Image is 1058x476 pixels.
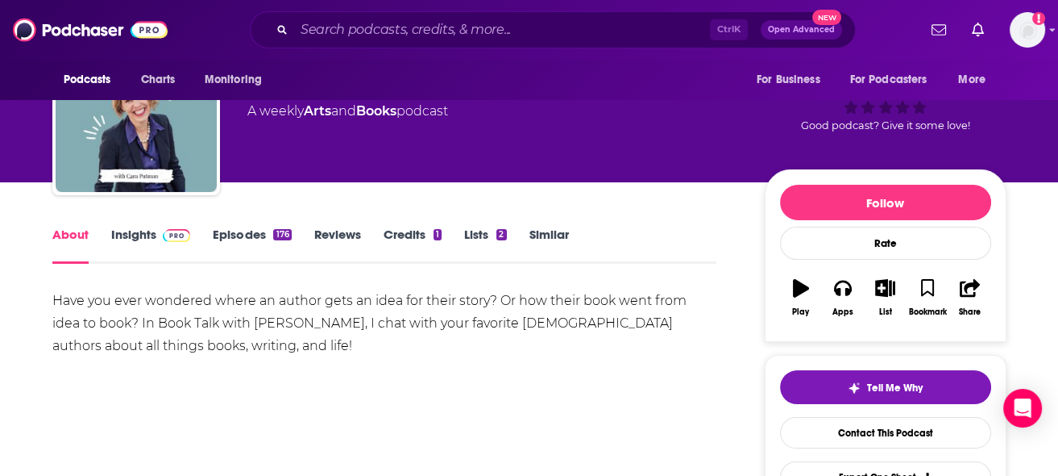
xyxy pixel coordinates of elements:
[434,229,442,240] div: 1
[247,102,448,121] div: A weekly podcast
[710,19,748,40] span: Ctrl K
[925,16,952,44] a: Show notifications dropdown
[13,15,168,45] img: Podchaser - Follow, Share and Rate Podcasts
[1010,12,1045,48] span: Logged in as AtriaBooks
[780,185,991,220] button: Follow
[757,69,820,91] span: For Business
[801,119,970,132] span: Good podcast? Give it some love!
[384,227,442,264] a: Credits1
[959,307,981,317] div: Share
[1032,12,1045,25] svg: Add a profile image
[840,65,951,95] button: open menu
[848,382,861,395] img: tell me why sparkle
[965,16,990,44] a: Show notifications dropdown
[864,269,906,327] button: List
[56,31,217,192] img: Book Talk with Cara Putman
[850,69,927,91] span: For Podcasters
[273,229,291,240] div: 176
[822,269,864,327] button: Apps
[250,11,856,48] div: Search podcasts, credits, & more...
[780,370,991,404] button: tell me why sparkleTell Me Why
[745,65,840,95] button: open menu
[907,269,948,327] button: Bookmark
[947,65,1006,95] button: open menu
[294,17,710,43] input: Search podcasts, credits, & more...
[948,269,990,327] button: Share
[356,103,396,119] a: Books
[163,229,191,242] img: Podchaser Pro
[213,227,291,264] a: Episodes176
[908,307,946,317] div: Bookmark
[879,307,892,317] div: List
[832,307,853,317] div: Apps
[331,103,356,119] span: and
[52,65,132,95] button: open menu
[761,20,842,40] button: Open AdvancedNew
[780,269,822,327] button: Play
[958,69,985,91] span: More
[205,69,262,91] span: Monitoring
[780,417,991,449] a: Contact This Podcast
[464,227,506,264] a: Lists2
[1010,12,1045,48] img: User Profile
[496,229,506,240] div: 2
[780,227,991,260] div: Rate
[131,65,185,95] a: Charts
[768,26,835,34] span: Open Advanced
[111,227,191,264] a: InsightsPodchaser Pro
[1003,389,1042,428] div: Open Intercom Messenger
[529,227,569,264] a: Similar
[812,10,841,25] span: New
[193,65,283,95] button: open menu
[867,382,923,395] span: Tell Me Why
[52,290,717,357] div: Have you ever wondered where an author gets an idea for their story? Or how their book went from ...
[304,103,331,119] a: Arts
[1010,12,1045,48] button: Show profile menu
[64,69,111,91] span: Podcasts
[141,69,176,91] span: Charts
[52,227,89,264] a: About
[314,227,361,264] a: Reviews
[792,307,809,317] div: Play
